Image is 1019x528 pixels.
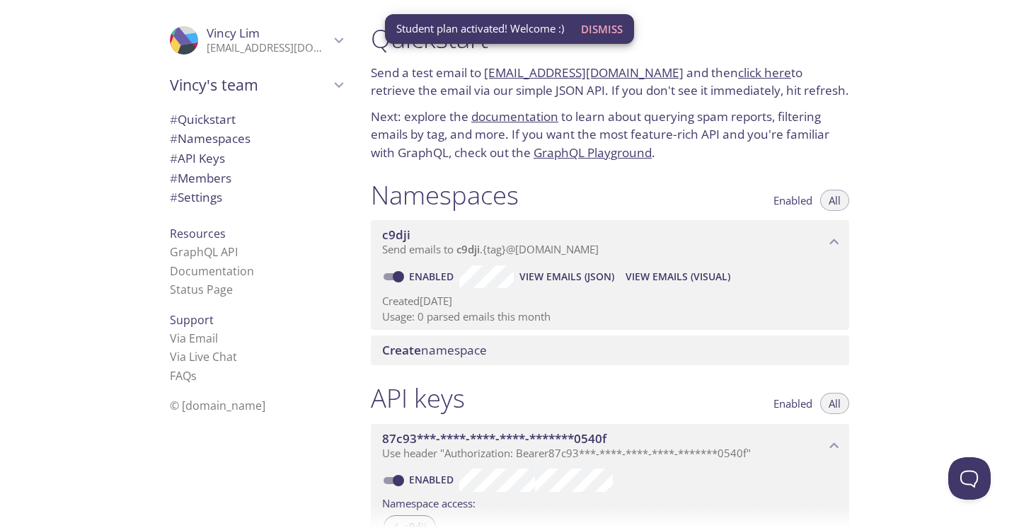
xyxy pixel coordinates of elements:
p: [EMAIL_ADDRESS][DOMAIN_NAME] [207,41,330,55]
span: © [DOMAIN_NAME] [170,398,265,413]
span: # [170,130,178,147]
div: API Keys [159,149,354,168]
div: Members [159,168,354,188]
span: # [170,170,178,186]
div: c9dji namespace [371,220,849,264]
span: Send emails to . {tag} @[DOMAIN_NAME] [382,242,599,256]
div: Create namespace [371,335,849,365]
span: # [170,189,178,205]
a: documentation [471,108,558,125]
span: namespace [382,342,487,358]
div: Team Settings [159,188,354,207]
h1: API keys [371,382,465,414]
div: Namespaces [159,129,354,149]
button: View Emails (Visual) [620,265,736,288]
span: Namespaces [170,130,251,147]
span: Create [382,342,421,358]
p: Usage: 0 parsed emails this month [382,309,838,324]
iframe: Help Scout Beacon - Open [948,457,991,500]
a: GraphQL API [170,244,238,260]
a: GraphQL Playground [534,144,652,161]
span: Vincy's team [170,75,330,95]
button: Dismiss [575,16,628,42]
div: Vincy's team [159,67,354,103]
p: Created [DATE] [382,294,838,309]
a: Documentation [170,263,254,279]
p: Send a test email to and then to retrieve the email via our simple JSON API. If you don't see it ... [371,64,849,100]
a: Via Email [170,331,218,346]
span: c9dji [456,242,480,256]
a: Enabled [407,473,459,486]
span: Resources [170,226,226,241]
span: Dismiss [581,20,623,38]
a: Via Live Chat [170,349,237,365]
span: View Emails (Visual) [626,268,730,285]
button: Enabled [765,190,821,211]
a: Status Page [170,282,233,297]
h1: Quickstart [371,23,849,54]
button: View Emails (JSON) [514,265,620,288]
span: Settings [170,189,222,205]
a: click here [738,64,791,81]
span: API Keys [170,150,225,166]
div: Vincy Lim [159,17,354,64]
button: All [820,190,849,211]
span: Support [170,312,214,328]
span: # [170,150,178,166]
a: [EMAIL_ADDRESS][DOMAIN_NAME] [484,64,684,81]
p: Next: explore the to learn about querying spam reports, filtering emails by tag, and more. If you... [371,108,849,162]
span: Quickstart [170,111,236,127]
span: s [191,368,197,384]
span: Vincy Lim [207,25,260,41]
button: All [820,393,849,414]
span: c9dji [382,226,410,243]
label: Namespace access: [382,492,476,512]
span: Student plan activated! Welcome :) [396,21,564,36]
button: Enabled [765,393,821,414]
a: Enabled [407,270,459,283]
span: View Emails (JSON) [519,268,614,285]
span: Members [170,170,231,186]
span: # [170,111,178,127]
div: Quickstart [159,110,354,130]
a: FAQ [170,368,197,384]
h1: Namespaces [371,179,519,211]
